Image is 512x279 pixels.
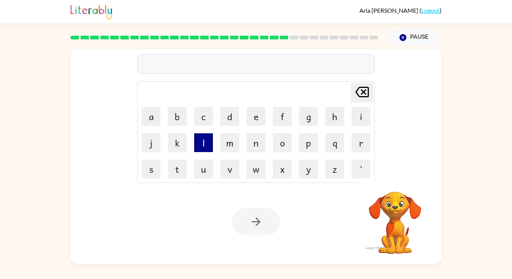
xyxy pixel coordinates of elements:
button: h [325,107,344,126]
button: s [142,160,160,178]
span: Aria [PERSON_NAME] [359,7,419,14]
a: Logout [421,7,440,14]
img: Literably [70,3,112,20]
button: i [352,107,370,126]
button: z [325,160,344,178]
button: v [220,160,239,178]
button: b [168,107,187,126]
button: l [194,133,213,152]
button: k [168,133,187,152]
div: ( ) [359,7,442,14]
button: w [247,160,265,178]
button: o [273,133,292,152]
button: t [168,160,187,178]
button: m [220,133,239,152]
button: x [273,160,292,178]
button: r [352,133,370,152]
button: d [220,107,239,126]
button: q [325,133,344,152]
button: a [142,107,160,126]
video: Your browser must support playing .mp4 files to use Literably. Please try using another browser. [358,180,433,255]
button: e [247,107,265,126]
button: Pause [387,29,442,46]
button: g [299,107,318,126]
button: p [299,133,318,152]
button: f [273,107,292,126]
button: u [194,160,213,178]
button: n [247,133,265,152]
button: ' [352,160,370,178]
button: c [194,107,213,126]
button: j [142,133,160,152]
button: y [299,160,318,178]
